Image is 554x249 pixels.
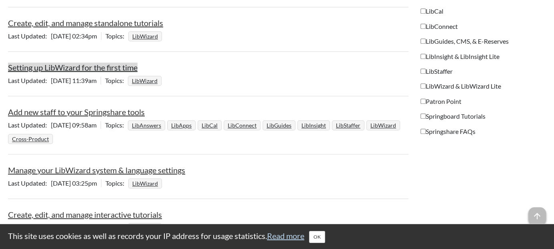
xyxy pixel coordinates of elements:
[8,121,402,142] ul: Topics
[8,121,51,129] span: Last Updated
[421,52,499,61] label: LibInsight & LibInsight Lite
[421,127,475,136] label: Springshare FAQs
[421,69,426,74] input: LibStaffer
[421,7,443,16] label: LibCal
[8,107,145,117] a: Add new staff to your Springshare tools
[105,179,128,187] span: Topics
[131,75,159,87] a: LibWizard
[226,119,258,131] a: LibConnect
[170,119,193,131] a: LibApps
[131,119,162,131] a: LibAnswers
[8,121,101,129] span: [DATE] 09:58am
[421,97,461,106] label: Patron Point
[421,112,485,121] label: Springboard Tutorials
[421,22,458,31] label: LibConnect
[528,208,546,218] a: arrow_upward
[131,222,159,234] a: LibWizard
[421,99,426,104] input: Patron Point
[131,178,159,189] a: LibWizard
[128,77,164,84] ul: Topics
[8,77,101,84] span: [DATE] 11:39am
[421,113,426,119] input: Springboard Tutorials
[200,119,219,131] a: LibCal
[8,18,163,28] a: Create, edit, and manage standalone tutorials
[105,121,128,129] span: Topics
[131,30,159,42] a: LibWizard
[421,37,509,46] label: LibGuides, CMS, & E-Reserves
[300,119,327,131] a: LibInsight
[421,24,426,29] input: LibConnect
[105,77,128,84] span: Topics
[128,179,164,187] ul: Topics
[421,67,453,76] label: LibStaffer
[8,77,51,84] span: Last Updated
[105,32,128,40] span: Topics
[309,231,325,243] button: Close
[8,63,137,72] a: Setting up LibWizard for the first time
[267,231,304,241] a: Read more
[11,133,50,145] a: Cross-Product
[8,32,51,40] span: Last Updated
[421,8,426,14] input: LibCal
[421,129,426,134] input: Springshare FAQs
[421,82,501,91] label: LibWizard & LibWizard Lite
[8,32,101,40] span: [DATE] 02:34pm
[528,207,546,225] span: arrow_upward
[8,165,185,175] a: Manage your LibWizard system & language settings
[335,119,362,131] a: LibStaffer
[421,38,426,44] input: LibGuides, CMS, & E-Reserves
[128,32,164,40] ul: Topics
[421,83,426,89] input: LibWizard & LibWizard Lite
[369,119,397,131] a: LibWizard
[8,179,101,187] span: [DATE] 03:25pm
[421,54,426,59] input: LibInsight & LibInsight Lite
[8,179,51,187] span: Last Updated
[265,119,293,131] a: LibGuides
[8,210,162,219] a: Create, edit, and manage interactive tutorials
